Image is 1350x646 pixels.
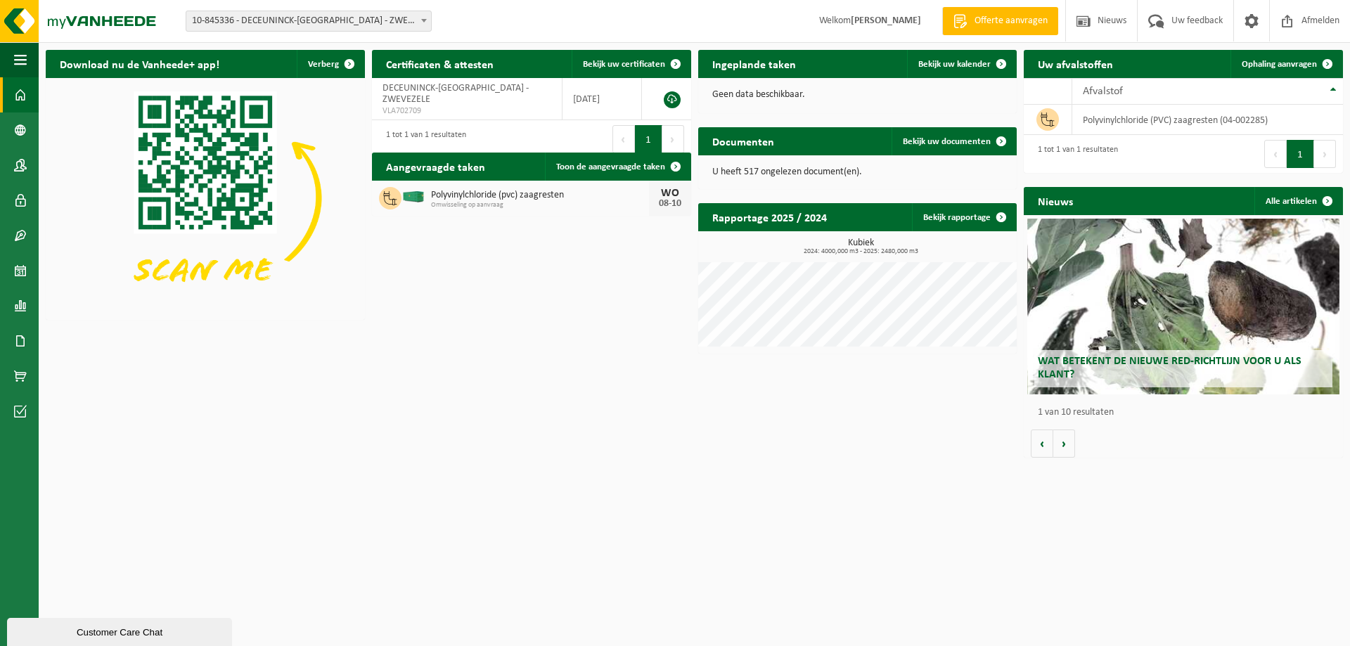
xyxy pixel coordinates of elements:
[918,60,991,69] span: Bekijk uw kalender
[1038,408,1336,418] p: 1 van 10 resultaten
[1314,140,1336,168] button: Next
[1024,187,1087,214] h2: Nieuws
[46,78,365,317] img: Download de VHEPlus App
[851,15,921,26] strong: [PERSON_NAME]
[186,11,432,32] span: 10-845336 - DECEUNINCK-VIENNE - ZWEVEZELE
[971,14,1051,28] span: Offerte aanvragen
[1024,50,1127,77] h2: Uw afvalstoffen
[712,167,1003,177] p: U heeft 517 ongelezen document(en).
[382,83,529,105] span: DECEUNINCK-[GEOGRAPHIC_DATA] - ZWEVEZELE
[698,203,841,231] h2: Rapportage 2025 / 2024
[698,50,810,77] h2: Ingeplande taken
[635,125,662,153] button: 1
[382,105,551,117] span: VLA702709
[1254,187,1342,215] a: Alle artikelen
[545,153,690,181] a: Toon de aangevraagde taken
[308,60,339,69] span: Verberg
[705,238,1017,255] h3: Kubiek
[379,124,466,155] div: 1 tot 1 van 1 resultaten
[712,90,1003,100] p: Geen data beschikbaar.
[1230,50,1342,78] a: Ophaling aanvragen
[1072,105,1343,135] td: polyvinylchloride (PVC) zaagresten (04-002285)
[431,201,649,209] span: Omwisseling op aanvraag
[612,125,635,153] button: Previous
[1242,60,1317,69] span: Ophaling aanvragen
[698,127,788,155] h2: Documenten
[912,203,1015,231] a: Bekijk rapportage
[46,50,233,77] h2: Download nu de Vanheede+ app!
[892,127,1015,155] a: Bekijk uw documenten
[401,190,425,203] img: HK-XC-40-GN-00
[1027,219,1340,394] a: Wat betekent de nieuwe RED-richtlijn voor u als klant?
[662,125,684,153] button: Next
[1083,86,1123,97] span: Afvalstof
[942,7,1058,35] a: Offerte aanvragen
[572,50,690,78] a: Bekijk uw certificaten
[372,153,499,180] h2: Aangevraagde taken
[1038,356,1301,380] span: Wat betekent de nieuwe RED-richtlijn voor u als klant?
[556,162,665,172] span: Toon de aangevraagde taken
[1031,138,1118,169] div: 1 tot 1 van 1 resultaten
[656,188,684,199] div: WO
[7,615,235,646] iframe: chat widget
[1053,429,1075,458] button: Volgende
[705,248,1017,255] span: 2024: 4000,000 m3 - 2025: 2480,000 m3
[907,50,1015,78] a: Bekijk uw kalender
[903,137,991,146] span: Bekijk uw documenten
[431,190,649,201] span: Polyvinylchloride (pvc) zaagresten
[1031,429,1053,458] button: Vorige
[562,78,642,120] td: [DATE]
[583,60,665,69] span: Bekijk uw certificaten
[186,11,431,31] span: 10-845336 - DECEUNINCK-VIENNE - ZWEVEZELE
[656,199,684,209] div: 08-10
[1264,140,1287,168] button: Previous
[1287,140,1314,168] button: 1
[372,50,508,77] h2: Certificaten & attesten
[297,50,364,78] button: Verberg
